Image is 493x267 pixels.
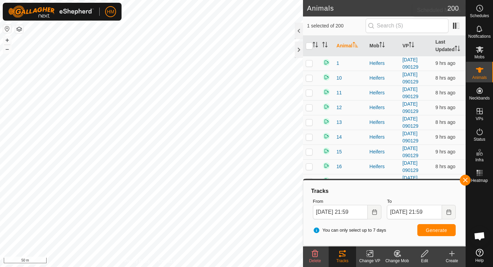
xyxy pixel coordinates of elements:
img: returning on [322,162,330,170]
span: Neckbands [469,96,490,100]
th: Mob [367,36,400,56]
span: Delete [309,258,321,263]
a: [DATE] 090129 [402,131,418,143]
span: Animals [472,76,487,80]
span: 13 Oct 2025, 10:26 pm [435,75,455,81]
label: To [387,198,456,205]
span: Notifications [468,34,491,38]
span: 1 selected of 200 [307,22,366,30]
span: Status [473,137,485,141]
button: Generate [417,224,456,236]
img: returning on [322,117,330,126]
div: Open chat [469,226,490,246]
img: returning on [322,88,330,96]
span: 1 [337,60,339,67]
p-sorticon: Activate to sort [322,43,328,48]
th: Animal [334,36,367,56]
p-sorticon: Activate to sort [455,47,460,52]
button: Reset Map [3,25,11,33]
a: [DATE] 090129 [402,72,418,84]
a: Help [466,246,493,265]
a: [DATE] 090129 [402,146,418,158]
div: Heifers [369,133,397,141]
h2: Animals [307,4,447,12]
span: 13 Oct 2025, 10:19 pm [435,90,455,95]
div: Heifers [369,148,397,155]
label: From [313,198,382,205]
span: 14 [337,133,342,141]
div: Heifers [369,74,397,82]
span: 13 Oct 2025, 10:17 pm [435,164,455,169]
img: returning on [322,147,330,155]
img: returning on [322,132,330,140]
button: – [3,45,11,53]
a: [DATE] 090129 [402,175,418,188]
a: [DATE] 090129 [402,101,418,114]
a: [DATE] 090129 [402,57,418,70]
div: Heifers [369,163,397,170]
div: Heifers [369,60,397,67]
img: Gallagher Logo [8,5,94,18]
div: Heifers [369,178,397,185]
button: + [3,36,11,44]
span: 13 Oct 2025, 10:06 pm [435,149,455,154]
th: Last Updated [433,36,466,56]
img: returning on [322,103,330,111]
span: 12 [337,104,342,111]
span: 15 [337,148,342,155]
div: Change VP [356,258,383,264]
a: Privacy Policy [124,258,150,264]
p-sorticon: Activate to sort [409,43,414,48]
a: [DATE] 090129 [402,160,418,173]
span: 10 [337,74,342,82]
img: returning on [322,73,330,81]
th: VP [400,36,432,56]
span: Heatmap [471,178,488,183]
div: Edit [411,258,438,264]
span: Help [475,258,484,263]
span: 13 Oct 2025, 10:04 pm [435,60,455,66]
input: Search (S) [366,19,448,33]
p-sorticon: Activate to sort [353,43,358,48]
img: returning on [322,176,330,185]
span: Generate [426,228,447,233]
div: Heifers [369,104,397,111]
div: Change Mob [383,258,411,264]
div: Tracks [329,258,356,264]
span: VPs [476,117,483,121]
span: 16 [337,163,342,170]
span: 11 [337,89,342,96]
div: Heifers [369,119,397,126]
p-sorticon: Activate to sort [313,43,318,48]
span: 13 Oct 2025, 10:22 pm [435,119,455,125]
a: [DATE] 090129 [402,86,418,99]
span: HM [107,8,114,15]
div: Create [438,258,466,264]
div: Heifers [369,89,397,96]
span: Mobs [475,55,484,59]
button: Choose Date [442,205,456,219]
span: 13 [337,119,342,126]
div: Tracks [310,187,458,195]
span: 200 [447,3,459,13]
p-sorticon: Activate to sort [379,43,385,48]
span: 17 [337,178,342,185]
span: Schedules [470,14,489,18]
a: Contact Us [158,258,178,264]
img: returning on [322,58,330,67]
button: Choose Date [368,205,381,219]
span: 13 Oct 2025, 9:59 pm [435,105,455,110]
span: 13 Oct 2025, 9:31 pm [435,134,455,140]
a: [DATE] 090129 [402,116,418,129]
span: You can only select up to 7 days [313,227,386,234]
span: Infra [475,158,483,162]
button: Map Layers [15,25,23,33]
